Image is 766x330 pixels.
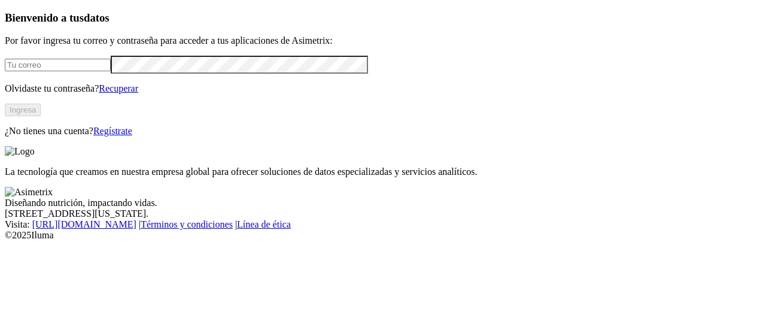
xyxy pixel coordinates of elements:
button: Ingresa [5,104,41,116]
div: [STREET_ADDRESS][US_STATE]. [5,208,761,219]
a: Regístrate [93,126,132,136]
a: [URL][DOMAIN_NAME] [32,219,136,229]
div: Visita : | | [5,219,761,230]
a: Línea de ética [237,219,291,229]
a: Términos y condiciones [141,219,233,229]
p: Olvidaste tu contraseña? [5,83,761,94]
input: Tu correo [5,59,111,71]
span: datos [84,11,110,24]
p: ¿No tienes una cuenta? [5,126,761,137]
div: © 2025 Iluma [5,230,761,241]
a: Recuperar [99,83,138,93]
img: Asimetrix [5,187,53,198]
h3: Bienvenido a tus [5,11,761,25]
div: Diseñando nutrición, impactando vidas. [5,198,761,208]
img: Logo [5,146,35,157]
p: La tecnología que creamos en nuestra empresa global para ofrecer soluciones de datos especializad... [5,166,761,177]
p: Por favor ingresa tu correo y contraseña para acceder a tus aplicaciones de Asimetrix: [5,35,761,46]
